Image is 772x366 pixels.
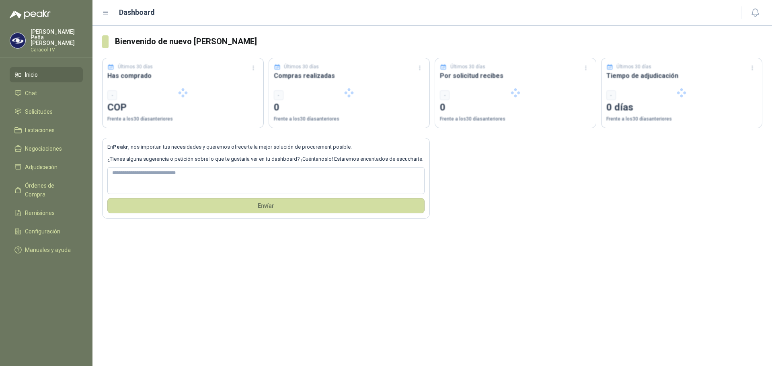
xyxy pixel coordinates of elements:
[25,107,53,116] span: Solicitudes
[25,144,62,153] span: Negociaciones
[10,104,83,119] a: Solicitudes
[25,89,37,98] span: Chat
[25,181,75,199] span: Órdenes de Compra
[10,86,83,101] a: Chat
[10,178,83,202] a: Órdenes de Compra
[10,242,83,258] a: Manuales y ayuda
[10,141,83,156] a: Negociaciones
[25,227,60,236] span: Configuración
[25,70,38,79] span: Inicio
[25,126,55,135] span: Licitaciones
[10,123,83,138] a: Licitaciones
[31,47,83,52] p: Caracol TV
[31,29,83,46] p: [PERSON_NAME] Peña [PERSON_NAME]
[115,35,762,48] h3: Bienvenido de nuevo [PERSON_NAME]
[10,33,25,48] img: Company Logo
[25,163,57,172] span: Adjudicación
[10,224,83,239] a: Configuración
[25,245,71,254] span: Manuales y ayuda
[107,155,425,163] p: ¿Tienes alguna sugerencia o petición sobre lo que te gustaría ver en tu dashboard? ¡Cuéntanoslo! ...
[10,205,83,221] a: Remisiones
[10,159,83,175] a: Adjudicación
[113,144,128,150] b: Peakr
[107,198,425,213] button: Envíar
[119,7,155,18] h1: Dashboard
[10,67,83,82] a: Inicio
[107,143,425,151] p: En , nos importan tus necesidades y queremos ofrecerte la mejor solución de procurement posible.
[25,209,55,217] span: Remisiones
[10,10,51,19] img: Logo peakr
